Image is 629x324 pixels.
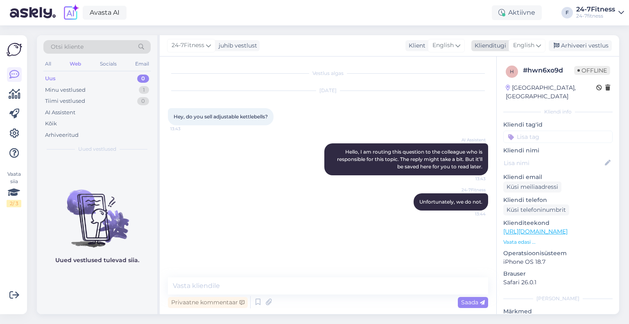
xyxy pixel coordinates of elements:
[503,295,613,302] div: [PERSON_NAME]
[561,7,573,18] div: F
[503,219,613,227] p: Klienditeekond
[504,159,603,168] input: Lisa nimi
[45,75,56,83] div: Uus
[405,41,425,50] div: Klient
[455,211,486,217] span: 13:44
[174,113,268,120] span: Hey, do you sell adjustable kettlebells?
[55,256,139,265] p: Uued vestlused tulevad siia.
[576,6,624,19] a: 24-7Fitness24-7fitness
[133,59,151,69] div: Email
[83,6,127,20] a: Avasta AI
[137,97,149,105] div: 0
[503,258,613,266] p: iPhone OS 18.7
[51,43,84,51] span: Otsi kliente
[168,87,488,94] div: [DATE]
[503,270,613,278] p: Brauser
[574,66,610,75] span: Offline
[503,228,568,235] a: [URL][DOMAIN_NAME]
[7,200,21,207] div: 2 / 3
[523,66,574,75] div: # hwn6xo9d
[576,13,615,19] div: 24-7fitness
[471,41,506,50] div: Klienditugi
[7,170,21,207] div: Vaata siia
[513,41,534,50] span: English
[492,5,542,20] div: Aktiivne
[576,6,615,13] div: 24-7Fitness
[503,278,613,287] p: Safari 26.0.1
[215,41,257,50] div: juhib vestlust
[45,109,75,117] div: AI Assistent
[503,307,613,316] p: Märkmed
[45,120,57,128] div: Kõik
[45,131,79,139] div: Arhiveeritud
[168,70,488,77] div: Vestlus algas
[78,145,116,153] span: Uued vestlused
[43,59,53,69] div: All
[170,126,201,132] span: 13:43
[503,249,613,258] p: Operatsioonisüsteem
[503,131,613,143] input: Lisa tag
[461,299,485,306] span: Saada
[45,97,85,105] div: Tiimi vestlused
[506,84,596,101] div: [GEOGRAPHIC_DATA], [GEOGRAPHIC_DATA]
[98,59,118,69] div: Socials
[455,187,486,193] span: 24-7Fitness
[503,238,613,246] p: Vaata edasi ...
[139,86,149,94] div: 1
[503,196,613,204] p: Kliendi telefon
[337,149,484,170] span: Hello, I am routing this question to the colleague who is responsible for this topic. The reply m...
[137,75,149,83] div: 0
[419,199,482,205] span: Unfortunately, we do not.
[510,68,514,75] span: h
[549,40,612,51] div: Arhiveeri vestlus
[432,41,454,50] span: English
[68,59,83,69] div: Web
[7,42,22,57] img: Askly Logo
[62,4,79,21] img: explore-ai
[503,173,613,181] p: Kliendi email
[168,297,248,308] div: Privaatne kommentaar
[172,41,204,50] span: 24-7Fitness
[37,175,157,249] img: No chats
[45,86,86,94] div: Minu vestlused
[503,108,613,116] div: Kliendi info
[503,204,569,215] div: Küsi telefoninumbrit
[503,146,613,155] p: Kliendi nimi
[455,176,486,182] span: 13:43
[455,137,486,143] span: AI Assistent
[503,181,561,193] div: Küsi meiliaadressi
[503,120,613,129] p: Kliendi tag'id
